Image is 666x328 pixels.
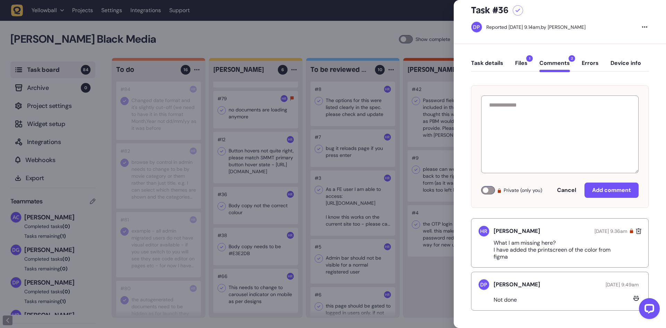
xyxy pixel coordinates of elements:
button: Add comment [584,183,639,198]
span: 2 [569,55,575,62]
span: Private (only you) [504,186,542,194]
h5: [PERSON_NAME] [494,281,540,288]
div: Reported [DATE] 9.14am, [486,24,541,30]
h5: Task #36 [471,5,509,16]
span: [DATE] 9.49am [606,281,639,288]
img: Dan Pearson [471,22,482,32]
span: [DATE] 9.36am [595,228,627,234]
button: Cancel [550,183,583,197]
span: Add comment [592,186,631,194]
button: Files [515,60,528,72]
div: Your own private comment [630,229,633,233]
button: Comments [539,60,570,72]
h5: [PERSON_NAME] [494,228,540,235]
span: 1 [526,55,533,62]
button: Task details [471,60,503,72]
iframe: LiveChat chat widget [633,295,663,325]
p: What I am missing here? I have added the printscreen of the color from figma [494,239,631,260]
span: Cancel [557,186,576,194]
button: Errors [582,60,599,72]
div: by [PERSON_NAME] [486,24,586,31]
p: Not done [494,296,522,303]
button: Device info [610,60,641,72]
